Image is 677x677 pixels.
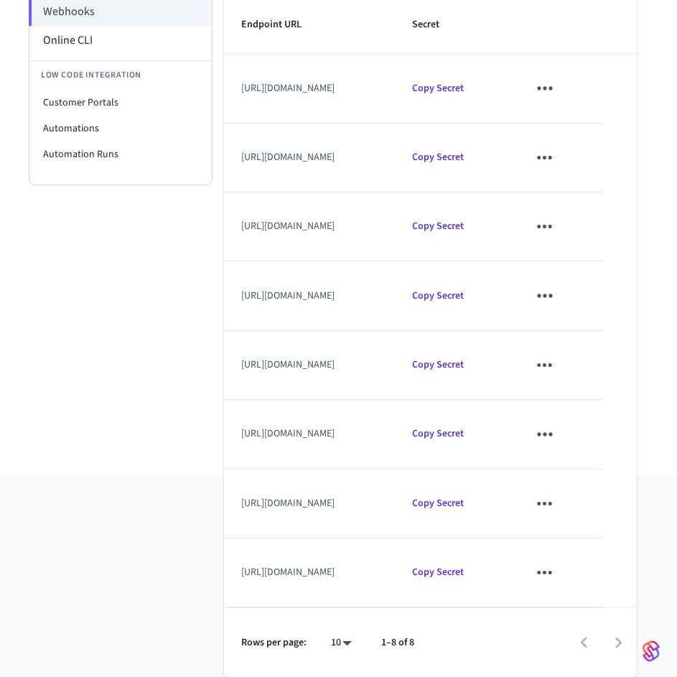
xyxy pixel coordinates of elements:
span: Secret [412,14,458,36]
td: [URL][DOMAIN_NAME] [224,123,395,192]
td: [URL][DOMAIN_NAME] [224,400,395,469]
li: Online CLI [29,26,212,55]
td: [URL][DOMAIN_NAME] [224,470,395,538]
li: Automation Runs [29,141,212,167]
div: 10 [324,632,358,653]
span: Copied! [412,426,464,441]
span: Copied! [412,81,464,95]
td: [URL][DOMAIN_NAME] [224,192,395,261]
p: Rows per page: [241,635,307,650]
td: [URL][DOMAIN_NAME] [224,331,395,400]
td: [URL][DOMAIN_NAME] [224,54,395,123]
li: Customer Portals [29,90,212,116]
p: 1–8 of 8 [381,635,414,650]
span: Copied! [412,289,464,303]
span: Copied! [412,219,464,233]
img: SeamLogoGradient.69752ec5.svg [643,640,660,663]
span: Endpoint URL [241,14,320,36]
span: Copied! [412,496,464,510]
td: [URL][DOMAIN_NAME] [224,261,395,330]
span: Copied! [412,358,464,372]
li: Low Code Integration [29,60,212,90]
span: Copied! [412,565,464,579]
td: [URL][DOMAIN_NAME] [224,538,395,607]
li: Automations [29,116,212,141]
span: Copied! [412,150,464,164]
